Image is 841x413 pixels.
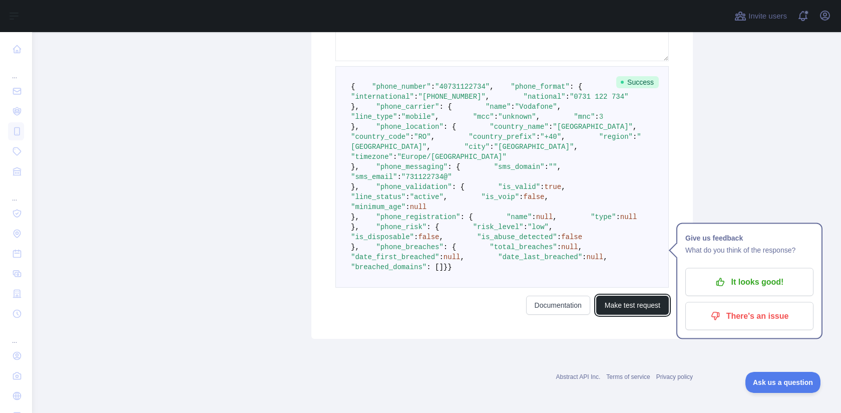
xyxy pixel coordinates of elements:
span: , [431,133,435,141]
span: , [561,183,565,191]
span: : [393,153,397,161]
span: "phone_format" [511,83,570,91]
span: : [540,183,544,191]
span: : [405,193,409,201]
span: "phone_validation" [376,183,452,191]
span: 3 [599,113,603,121]
button: Make test request [596,296,669,315]
span: "[GEOGRAPHIC_DATA]" [494,143,574,151]
span: , [545,193,549,201]
span: true [545,183,562,191]
span: }, [351,183,359,191]
a: Privacy policy [656,373,693,380]
span: "name" [507,213,532,221]
span: "country_prefix" [469,133,536,141]
span: "active" [410,193,444,201]
span: : { [439,103,452,111]
span: , [561,133,565,141]
span: "date_last_breached" [498,253,582,261]
div: ... [8,182,24,202]
span: : [431,83,435,91]
span: null [410,203,427,211]
span: : [633,133,637,141]
span: "[PHONE_NUMBER]" [418,93,485,101]
a: Documentation [526,296,590,315]
span: "country_code" [351,133,410,141]
span: : [405,203,409,211]
span: "is_voip" [481,193,519,201]
span: false [561,233,582,241]
span: : { [448,163,460,171]
span: , [444,193,448,201]
span: , [427,143,431,151]
span: : [557,233,561,241]
span: Invite users [748,11,787,22]
span: "low" [528,223,549,231]
span: : [410,133,414,141]
span: "is_abuse_detected" [477,233,557,241]
span: : [566,93,570,101]
span: } [448,263,452,271]
span: "type" [591,213,616,221]
span: "mnc" [574,113,595,121]
span: "unknown" [498,113,536,121]
span: "+40" [540,133,561,141]
span: }, [351,243,359,251]
span: }, [351,123,359,131]
span: "phone_registration" [376,213,460,221]
span: "is_valid" [498,183,540,191]
span: : { [570,83,582,91]
span: null [620,213,637,221]
span: : [524,223,528,231]
span: }, [351,103,359,111]
span: : [] [427,263,444,271]
span: "731122734@" [401,173,452,181]
button: Invite users [732,8,789,24]
span: }, [351,223,359,231]
span: "mcc" [473,113,494,121]
span: : { [444,123,456,131]
span: , [549,223,553,231]
span: "region" [599,133,633,141]
span: : [595,113,599,121]
span: : [397,113,401,121]
span: null [587,253,604,261]
span: "phone_breaches" [376,243,443,251]
span: Success [616,76,659,88]
div: ... [8,325,24,345]
span: null [536,213,553,221]
span: false [524,193,545,201]
span: : [536,133,540,141]
iframe: Toggle Customer Support [745,372,821,393]
span: , [574,143,578,151]
p: What do you think of the response? [685,244,813,256]
span: , [557,163,561,171]
span: "international" [351,93,414,101]
span: "name" [486,103,511,111]
span: }, [351,213,359,221]
span: "sms_domain" [494,163,545,171]
span: "40731122734" [435,83,490,91]
span: : [414,233,418,241]
span: "" [549,163,557,171]
span: "RO" [414,133,431,141]
span: , [578,243,582,251]
span: : [439,253,443,261]
span: "phone_location" [376,123,443,131]
span: false [418,233,439,241]
span: , [557,103,561,111]
span: : [511,103,515,111]
span: "is_disposable" [351,233,414,241]
span: , [460,253,464,261]
span: : [532,213,536,221]
span: "sms_email" [351,173,397,181]
span: "city" [465,143,490,151]
span: : [545,163,549,171]
span: "phone_messaging" [376,163,448,171]
span: } [444,263,448,271]
span: "mobile" [401,113,435,121]
span: "risk_level" [473,223,524,231]
div: ... [8,60,24,80]
span: : [397,173,401,181]
span: : [414,93,418,101]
